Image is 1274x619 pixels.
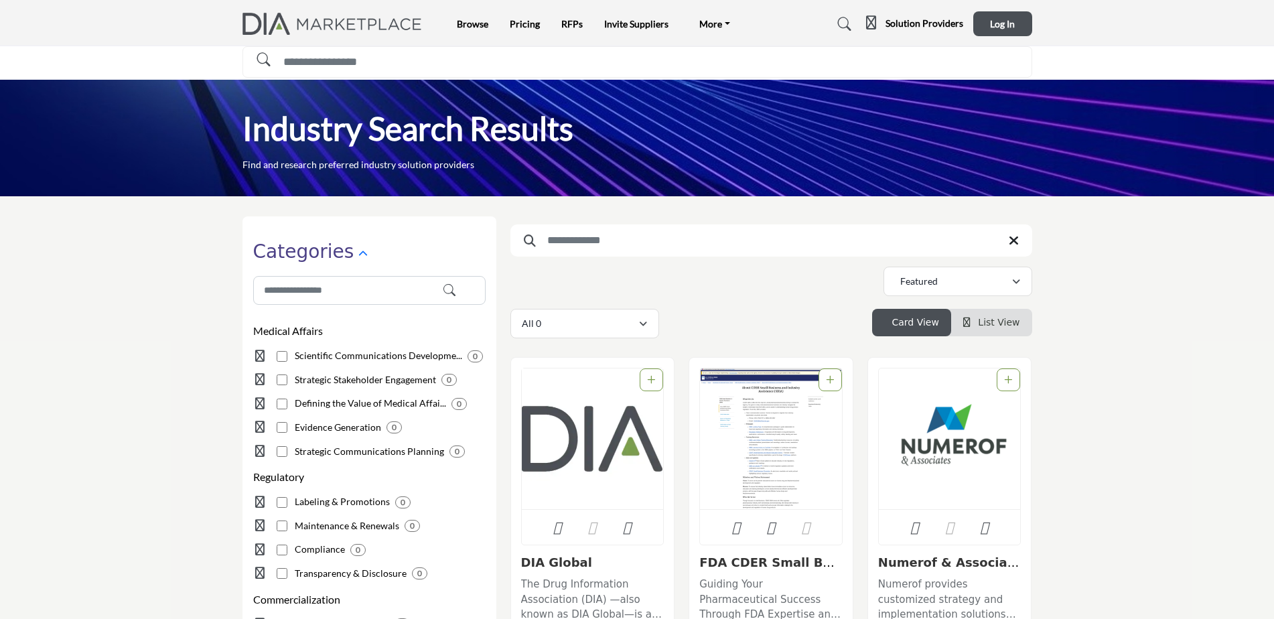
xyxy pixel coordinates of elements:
h3: DIA Global [521,555,664,570]
input: Select Maintenance & Renewals checkbox [277,521,287,531]
div: 0 Results For Defining the Value of Medical Affairs [451,398,467,410]
div: 0 Results For Compliance [350,544,366,556]
h2: Categories [253,240,354,263]
div: Solution Providers [866,16,963,32]
h4: Strategic Communications Planning: Developing publication plans demonstrating product benefits an... [295,445,444,458]
input: Select Labeling & Promotions checkbox [277,497,287,508]
a: Numerof & Associates... [878,555,1021,584]
a: Open Listing in new tab [700,368,842,509]
h4: Scientific Communications Development: Creating scientific content showcasing clinical evidence. [295,349,462,362]
span: Log In [990,18,1015,29]
h1: Industry Search Results [242,108,573,149]
div: 0 Results For Evidence Generation [386,421,402,433]
a: More [690,15,739,33]
input: Select Evidence Generation checkbox [277,422,287,433]
b: 0 [401,498,405,507]
a: Pricing [510,18,540,29]
li: List View [951,309,1032,336]
b: 0 [392,423,397,432]
b: 0 [457,399,462,409]
div: 0 Results For Strategic Communications Planning [449,445,465,458]
input: Select Defining the Value of Medical Affairs checkbox [277,399,287,409]
button: Medical Affairs [253,323,323,339]
a: Search [825,13,859,35]
span: Card View [892,317,938,328]
b: 0 [410,521,415,531]
button: Log In [973,11,1032,36]
h4: Labeling & Promotions: Determining safe product use specifications and claims. [295,495,390,508]
img: DIA Global [522,368,664,509]
b: 0 [356,545,360,555]
h4: Compliance: Local and global regulatory compliance. [295,543,345,556]
a: Add To List [826,374,835,385]
input: Search Category [253,276,486,305]
input: Search Solutions [242,46,1032,78]
button: Regulatory [253,469,304,485]
h4: Transparency & Disclosure: Transparency & Disclosure [295,567,407,580]
img: Numerof & Associates [879,368,1021,509]
a: Invite Suppliers [604,18,668,29]
a: Add To List [647,374,656,385]
a: View Card [884,317,939,328]
b: 0 [447,375,451,385]
a: View List [963,317,1020,328]
button: All 0 [510,309,659,338]
a: Open Listing in new tab [522,368,664,509]
h4: Defining the Value of Medical Affairs [295,397,446,410]
h4: Strategic Stakeholder Engagement: Interacting with key opinion leaders and advocacy partners. [295,373,436,387]
b: 0 [455,447,459,456]
a: Open Listing in new tab [879,368,1021,509]
input: Search Keyword [510,224,1032,257]
div: 0 Results For Transparency & Disclosure [412,567,427,579]
li: Card View [872,309,951,336]
button: Commercialization [253,592,340,608]
input: Select Scientific Communications Development checkbox [277,351,287,362]
input: Select Transparency & Disclosure checkbox [277,568,287,579]
p: All 0 [522,317,541,330]
h5: Solution Providers [886,17,963,29]
div: 0 Results For Labeling & Promotions [395,496,411,508]
input: Select Compliance checkbox [277,545,287,555]
h4: Maintenance & Renewals: Maintaining marketing authorizations and safety reporting. [295,519,399,533]
p: Featured [900,275,938,288]
div: 0 Results For Strategic Stakeholder Engagement [441,374,457,386]
img: FDA CDER Small Business and Industry Assistance (SBIA) [700,368,842,509]
b: 0 [473,352,478,361]
div: 0 Results For Maintenance & Renewals [405,520,420,532]
span: List View [978,317,1019,328]
a: FDA CDER Small Busin... [699,555,839,584]
h3: Numerof & Associates [878,555,1021,570]
div: 0 Results For Scientific Communications Development [468,350,483,362]
a: Add To List [1004,374,1013,385]
input: Select Strategic Communications Planning checkbox [277,446,287,457]
img: Site Logo [242,13,429,35]
p: Find and research preferred industry solution providers [242,158,474,171]
a: DIA Global [521,555,592,569]
a: RFPs [561,18,583,29]
h3: FDA CDER Small Business and Industry Assistance (SBIA) [699,555,843,570]
button: Featured [883,267,1032,296]
b: 0 [417,569,422,578]
a: Browse [457,18,488,29]
h4: Evidence Generation: Research to support clinical and economic value claims. [295,421,381,434]
input: Select Strategic Stakeholder Engagement checkbox [277,374,287,385]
